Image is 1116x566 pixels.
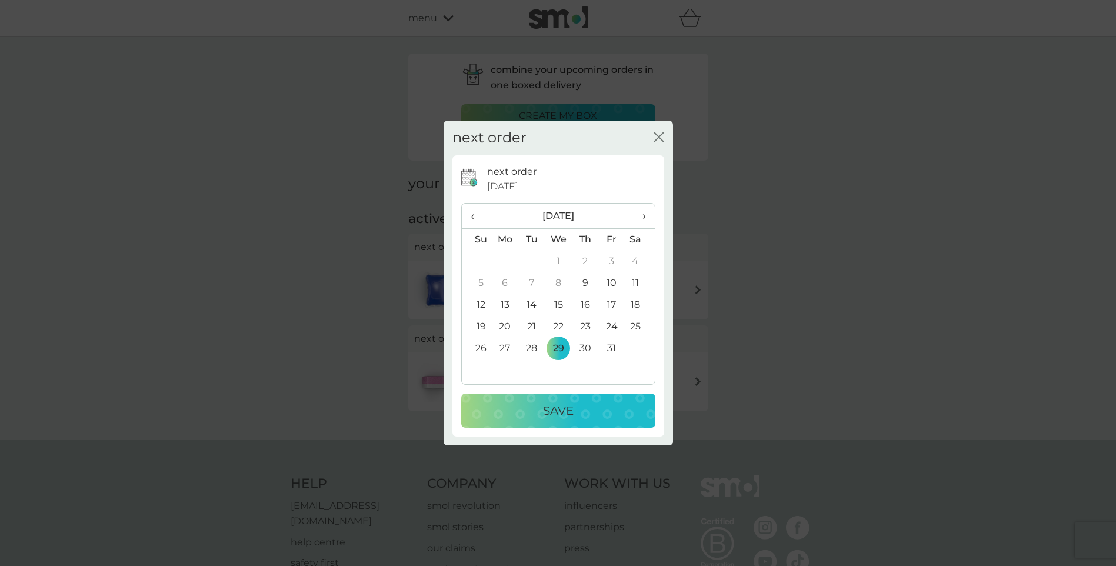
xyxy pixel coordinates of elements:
td: 6 [492,272,519,294]
th: Th [572,228,598,251]
td: 31 [598,338,625,359]
td: 29 [545,338,572,359]
td: 19 [462,316,492,338]
td: 28 [518,338,545,359]
th: We [545,228,572,251]
h2: next order [452,129,527,147]
th: Fr [598,228,625,251]
button: Save [461,394,655,428]
button: close [654,132,664,144]
span: ‹ [471,204,483,228]
th: [DATE] [492,204,625,229]
td: 11 [625,272,654,294]
th: Tu [518,228,545,251]
td: 24 [598,316,625,338]
p: Save [543,401,574,420]
td: 7 [518,272,545,294]
td: 9 [572,272,598,294]
p: next order [487,164,537,179]
td: 25 [625,316,654,338]
td: 12 [462,294,492,316]
td: 21 [518,316,545,338]
td: 5 [462,272,492,294]
td: 1 [545,251,572,272]
td: 14 [518,294,545,316]
th: Sa [625,228,654,251]
td: 26 [462,338,492,359]
td: 27 [492,338,519,359]
th: Mo [492,228,519,251]
td: 30 [572,338,598,359]
td: 22 [545,316,572,338]
td: 3 [598,251,625,272]
td: 13 [492,294,519,316]
td: 10 [598,272,625,294]
td: 23 [572,316,598,338]
td: 20 [492,316,519,338]
td: 15 [545,294,572,316]
span: [DATE] [487,179,518,194]
th: Su [462,228,492,251]
td: 2 [572,251,598,272]
td: 18 [625,294,654,316]
td: 16 [572,294,598,316]
td: 17 [598,294,625,316]
span: › [634,204,645,228]
td: 8 [545,272,572,294]
td: 4 [625,251,654,272]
